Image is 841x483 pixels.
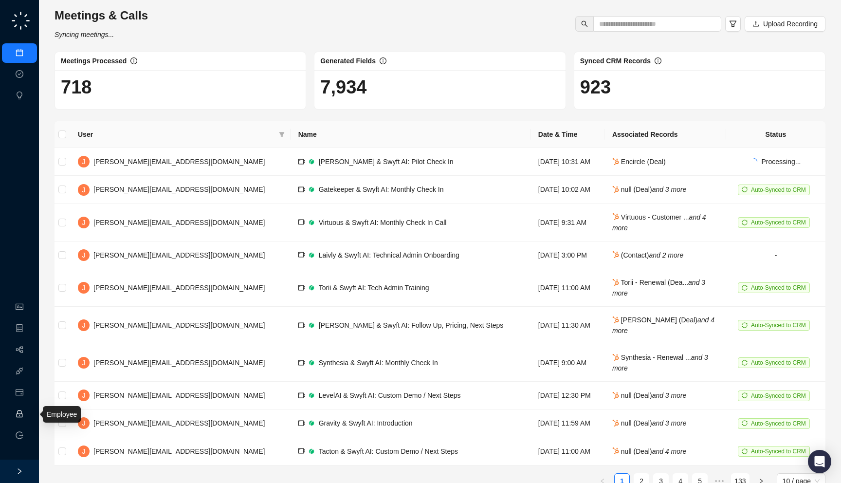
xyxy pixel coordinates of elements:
[279,131,285,137] span: filter
[530,437,604,465] td: [DATE] 11:00 AM
[652,186,687,193] i: and 3 more
[581,20,588,27] span: search
[530,382,604,409] td: [DATE] 12:30 PM
[319,391,461,399] span: LevelAI & Swyft AI: Custom Demo / Next Steps
[604,121,726,148] th: Associated Records
[55,31,114,38] i: Syncing meetings...
[93,251,265,259] span: [PERSON_NAME][EMAIL_ADDRESS][DOMAIN_NAME]
[742,360,748,366] span: sync
[82,390,86,401] span: J
[380,57,386,64] span: info-circle
[319,447,458,455] span: Tacton & Swyft AI: Custom Demo / Next Steps
[530,121,604,148] th: Date & Time
[298,219,305,225] span: video-camera
[742,220,748,225] span: sync
[742,186,748,192] span: sync
[298,322,305,329] span: video-camera
[751,448,806,455] span: Auto-Synced to CRM
[726,121,825,148] th: Status
[612,186,687,193] span: null (Deal)
[82,446,86,457] span: J
[530,204,604,241] td: [DATE] 9:31 AM
[298,420,305,427] span: video-camera
[750,158,758,165] span: loading
[277,127,287,142] span: filter
[319,321,504,329] span: [PERSON_NAME] & Swyft AI: Follow Up, Pricing, Next Steps
[742,285,748,291] span: sync
[61,57,127,65] span: Meetings Processed
[655,57,661,64] span: info-circle
[530,409,604,437] td: [DATE] 11:59 AM
[320,76,559,98] h1: 7,934
[530,241,604,269] td: [DATE] 3:00 PM
[808,450,831,473] div: Open Intercom Messenger
[530,269,604,307] td: [DATE] 11:00 AM
[16,431,23,439] span: logout
[652,419,687,427] i: and 3 more
[308,219,315,226] img: grain-rgTwWAhv.png
[93,447,265,455] span: [PERSON_NAME][EMAIL_ADDRESS][DOMAIN_NAME]
[298,251,305,258] span: video-camera
[612,447,687,455] span: null (Deal)
[298,359,305,366] span: video-camera
[751,322,806,329] span: Auto-Synced to CRM
[612,158,666,166] span: Encircle (Deal)
[55,8,148,23] h3: Meetings & Calls
[319,359,438,367] span: Synthesia & Swyft AI: Monthly Check In
[652,391,687,399] i: and 3 more
[751,420,806,427] span: Auto-Synced to CRM
[93,158,265,166] span: [PERSON_NAME][EMAIL_ADDRESS][DOMAIN_NAME]
[308,252,315,259] img: grain-rgTwWAhv.png
[93,321,265,329] span: [PERSON_NAME][EMAIL_ADDRESS][DOMAIN_NAME]
[729,20,737,28] span: filter
[742,448,748,454] span: sync
[752,20,759,27] span: upload
[82,357,86,368] span: J
[612,279,705,297] i: and 3 more
[82,156,86,167] span: J
[612,213,706,232] i: and 4 more
[742,392,748,398] span: sync
[319,284,429,292] span: Torii & Swyft AI: Tech Admin Training
[130,57,137,64] span: info-circle
[82,217,86,228] span: J
[93,284,265,292] span: [PERSON_NAME][EMAIL_ADDRESS][DOMAIN_NAME]
[612,419,687,427] span: null (Deal)
[298,392,305,399] span: video-camera
[308,420,315,427] img: grain-rgTwWAhv.png
[652,447,687,455] i: and 4 more
[93,359,265,367] span: [PERSON_NAME][EMAIL_ADDRESS][DOMAIN_NAME]
[308,186,315,193] img: grain-rgTwWAhv.png
[319,186,444,193] span: Gatekeeper & Swyft AI: Monthly Check In
[82,320,86,331] span: J
[612,353,708,372] i: and 3 more
[308,359,315,366] img: grain-rgTwWAhv.png
[751,284,806,291] span: Auto-Synced to CRM
[319,219,447,226] span: Virtuous & Swyft AI: Monthly Check In Call
[82,282,86,293] span: J
[298,186,305,193] span: video-camera
[751,186,806,193] span: Auto-Synced to CRM
[298,447,305,454] span: video-camera
[10,10,32,32] img: logo-small-C4UdH2pc.png
[751,219,806,226] span: Auto-Synced to CRM
[319,251,459,259] span: Laivly & Swyft AI: Technical Admin Onboarding
[308,158,315,165] img: grain-rgTwWAhv.png
[742,322,748,328] span: sync
[308,322,315,329] img: grain-rgTwWAhv.png
[78,129,275,140] span: User
[751,359,806,366] span: Auto-Synced to CRM
[612,353,708,372] span: Synthesia - Renewal ...
[612,316,714,334] span: [PERSON_NAME] (Deal)
[649,251,683,259] i: and 2 more
[298,284,305,291] span: video-camera
[82,185,86,195] span: J
[93,391,265,399] span: [PERSON_NAME][EMAIL_ADDRESS][DOMAIN_NAME]
[726,241,825,269] td: -
[82,418,86,428] span: J
[580,57,651,65] span: Synced CRM Records
[745,16,825,32] button: Upload Recording
[612,391,687,399] span: null (Deal)
[291,121,530,148] th: Name
[612,213,706,232] span: Virtuous - Customer ...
